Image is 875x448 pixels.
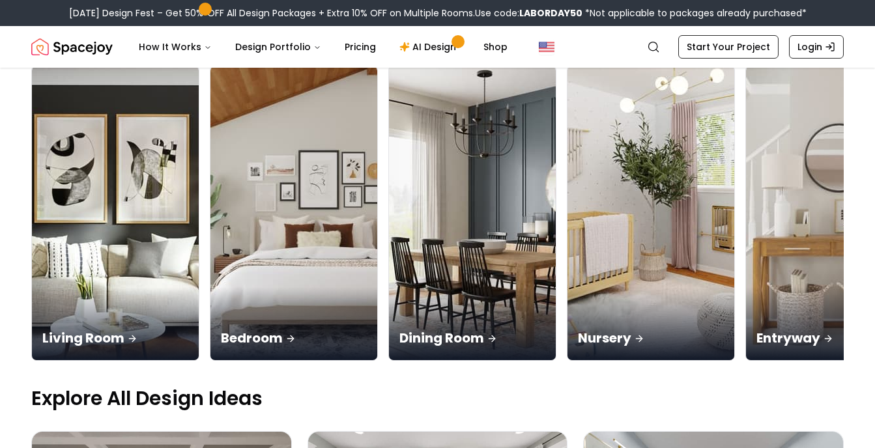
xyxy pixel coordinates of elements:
[69,7,807,20] div: [DATE] Design Fest – Get 50% OFF All Design Packages + Extra 10% OFF on Multiple Rooms.
[225,34,332,60] button: Design Portfolio
[31,34,113,60] a: Spacejoy
[567,66,734,360] img: Nursery
[42,329,188,347] p: Living Room
[389,66,556,360] img: Dining Room
[128,34,222,60] button: How It Works
[578,329,724,347] p: Nursery
[678,35,779,59] a: Start Your Project
[32,66,199,360] img: Living Room
[399,329,545,347] p: Dining Room
[210,65,378,361] a: BedroomBedroom
[31,34,113,60] img: Spacejoy Logo
[539,39,554,55] img: United States
[334,34,386,60] a: Pricing
[31,65,199,361] a: Living RoomLiving Room
[582,7,807,20] span: *Not applicable to packages already purchased*
[473,34,518,60] a: Shop
[389,34,470,60] a: AI Design
[388,65,556,361] a: Dining RoomDining Room
[128,34,518,60] nav: Main
[31,387,844,410] p: Explore All Design Ideas
[221,329,367,347] p: Bedroom
[567,65,735,361] a: NurseryNursery
[210,66,377,360] img: Bedroom
[31,26,844,68] nav: Global
[519,7,582,20] b: LABORDAY50
[789,35,844,59] a: Login
[475,7,582,20] span: Use code:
